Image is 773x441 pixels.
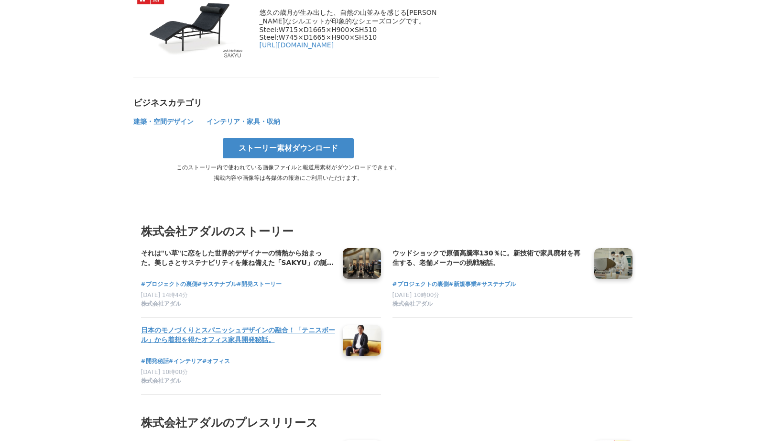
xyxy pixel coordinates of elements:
span: 建築・空間デザイン [133,118,194,125]
a: #サステナブル [197,280,237,289]
a: #オフィス [202,357,230,366]
span: 悠久の歳月が生み出した、自然の山並みを感じる[PERSON_NAME]なシルエットが印象的なシェーズロングです。 [260,9,437,25]
a: 株式会社アダル [141,300,335,309]
a: ウッドショックで原価高騰率130％に。新技術で家具廃材を再生する、老舗メーカーの挑戦秘話。 [392,248,587,268]
a: 建築・空間デザイン [133,120,195,125]
span: インテリア・家具・収納 [207,118,280,125]
span: Steel:W745×D1665×H900×SH510 [260,33,377,41]
a: #開発ストーリー [237,280,282,289]
a: インテリア・家具・収納 [207,120,280,125]
span: [DATE] 14時44分 [141,292,188,298]
a: それは"い草"に恋をした世界的デザイナーの情熱から始まった。美しさとサステナビリティを兼ね備えた「SAKYU」の誕生秘話 [141,248,335,268]
a: ストーリー素材ダウンロード [223,138,354,158]
span: 株式会社アダル [141,377,181,385]
a: #新規事業 [449,280,477,289]
h2: 株式会社アダルのプレスリリース [141,414,632,432]
a: #開発秘話 [141,357,169,366]
div: ビジネスカテゴリ [133,97,439,109]
h3: 株式会社アダルのストーリー [141,222,632,241]
span: [DATE] 10時00分 [392,292,440,298]
a: #インテリア [169,357,202,366]
a: #プロジェクトの裏側 [141,280,197,289]
span: 株式会社アダル [141,300,181,308]
a: 株式会社アダル [392,300,587,309]
a: #プロジェクトの裏側 [392,280,449,289]
span: [DATE] 10時00分 [141,369,188,375]
p: このストーリー内で使われている画像ファイルと報道用素材がダウンロードできます。 掲載内容や画像等は各媒体の報道にご利用いただけます。 [133,162,443,183]
a: 株式会社アダル [141,377,335,386]
a: #サステナブル [477,280,516,289]
span: Steel:W715×D1665×H900×SH510 [260,26,377,33]
span: 株式会社アダル [392,300,433,308]
a: 日本のモノづくりとスパニッシュデザインの融合！「テニスボール」から着想を得たオフィス家具開発秘話。 [141,325,335,345]
a: [URL][DOMAIN_NAME] [260,41,334,49]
